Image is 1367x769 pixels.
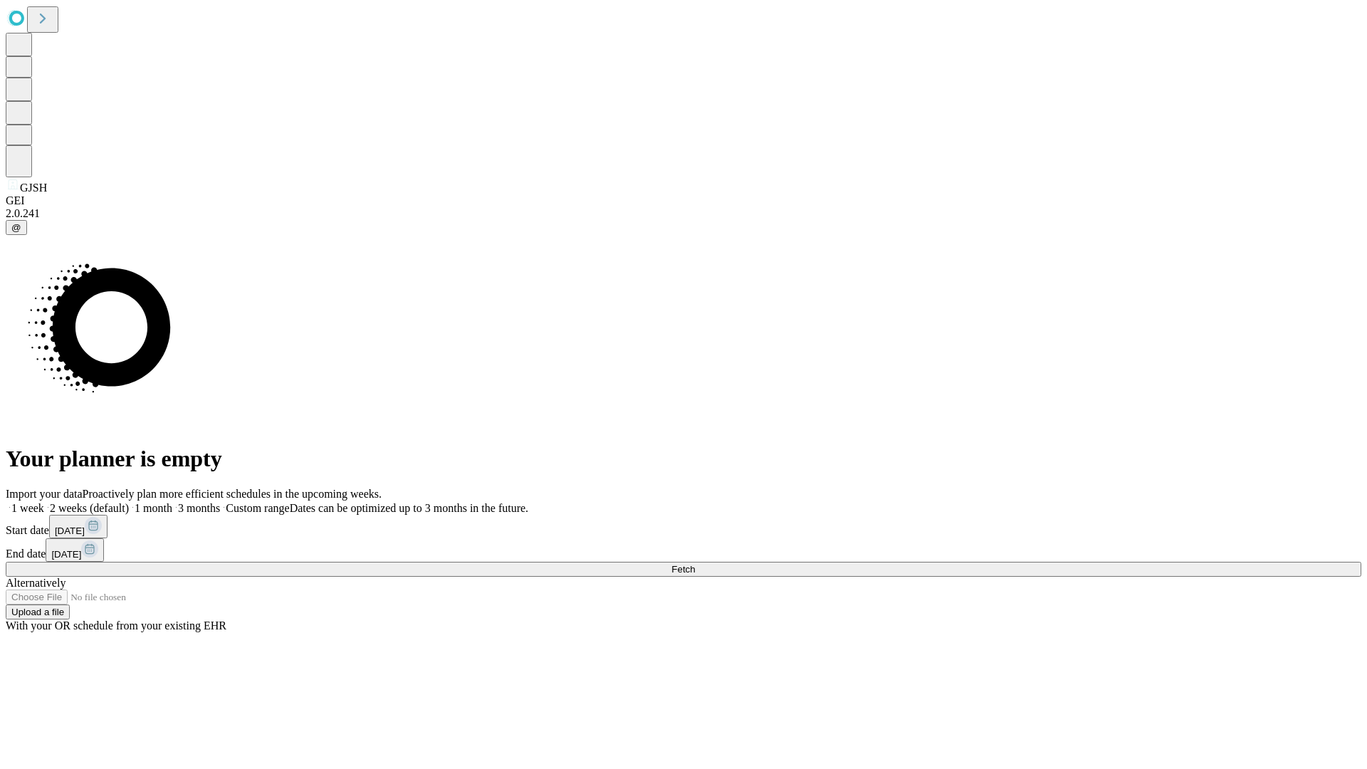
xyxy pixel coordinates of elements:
button: Upload a file [6,605,70,619]
span: Fetch [671,564,695,575]
button: [DATE] [49,515,108,538]
span: [DATE] [55,525,85,536]
span: Dates can be optimized up to 3 months in the future. [290,502,528,514]
button: [DATE] [46,538,104,562]
div: End date [6,538,1361,562]
div: Start date [6,515,1361,538]
h1: Your planner is empty [6,446,1361,472]
span: Import your data [6,488,83,500]
span: @ [11,222,21,233]
button: @ [6,220,27,235]
button: Fetch [6,562,1361,577]
span: 3 months [178,502,220,514]
span: [DATE] [51,549,81,560]
span: 1 month [135,502,172,514]
span: 2 weeks (default) [50,502,129,514]
div: 2.0.241 [6,207,1361,220]
span: With your OR schedule from your existing EHR [6,619,226,632]
div: GEI [6,194,1361,207]
span: 1 week [11,502,44,514]
span: Custom range [226,502,289,514]
span: Proactively plan more efficient schedules in the upcoming weeks. [83,488,382,500]
span: Alternatively [6,577,66,589]
span: GJSH [20,182,47,194]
